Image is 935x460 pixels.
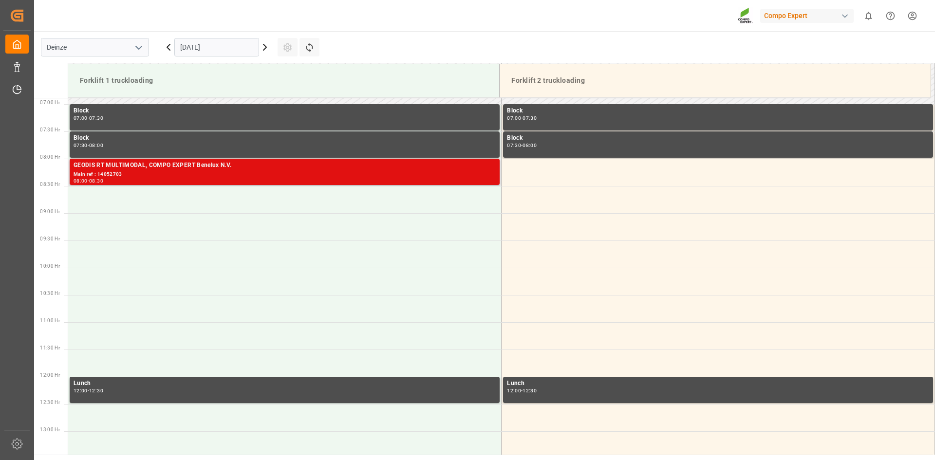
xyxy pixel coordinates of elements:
[40,427,60,432] span: 13:00 Hr
[174,38,259,56] input: DD.MM.YYYY
[74,388,88,393] div: 12:00
[88,179,89,183] div: -
[74,116,88,120] div: 07:00
[40,154,60,160] span: 08:00 Hr
[74,133,496,143] div: Block
[40,400,60,405] span: 12:30 Hr
[507,379,929,388] div: Lunch
[507,106,929,116] div: Block
[507,72,923,90] div: Forklift 2 truckloading
[521,388,523,393] div: -
[40,100,60,105] span: 07:00 Hr
[131,40,146,55] button: open menu
[507,143,521,147] div: 07:30
[88,388,89,393] div: -
[40,454,60,460] span: 13:30 Hr
[40,127,60,132] span: 07:30 Hr
[89,143,103,147] div: 08:00
[523,143,537,147] div: 08:00
[40,263,60,269] span: 10:00 Hr
[40,209,60,214] span: 09:00 Hr
[521,143,523,147] div: -
[521,116,523,120] div: -
[507,133,929,143] div: Block
[74,106,496,116] div: Block
[88,116,89,120] div: -
[40,372,60,378] span: 12:00 Hr
[74,179,88,183] div: 08:00
[40,345,60,350] span: 11:30 Hr
[76,72,491,90] div: Forklift 1 truckloading
[89,179,103,183] div: 08:30
[74,379,496,388] div: Lunch
[74,143,88,147] div: 07:30
[40,182,60,187] span: 08:30 Hr
[40,291,60,296] span: 10:30 Hr
[40,318,60,323] span: 11:00 Hr
[89,388,103,393] div: 12:30
[89,116,103,120] div: 07:30
[74,161,496,170] div: GEODIS RT MULTIMODAL, COMPO EXPERT Benelux N.V.
[507,388,521,393] div: 12:00
[41,38,149,56] input: Type to search/select
[507,116,521,120] div: 07:00
[523,116,537,120] div: 07:30
[40,236,60,241] span: 09:30 Hr
[523,388,537,393] div: 12:30
[74,170,496,179] div: Main ref : 14052703
[88,143,89,147] div: -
